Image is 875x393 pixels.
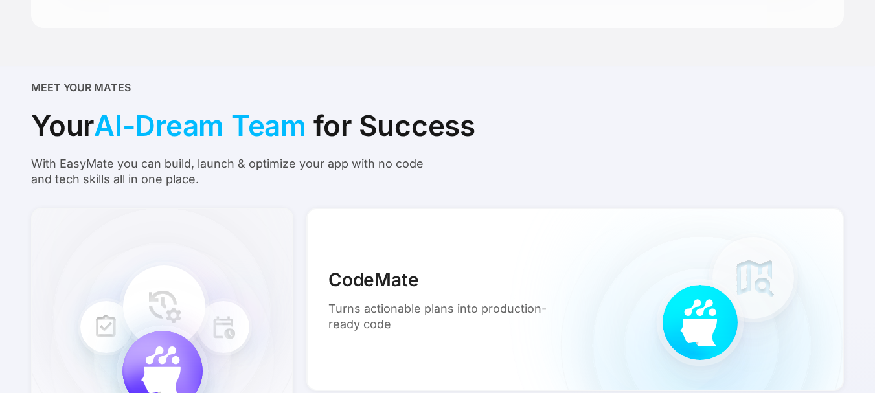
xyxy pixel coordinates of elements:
p: Turns actionable plans into production-ready code [328,301,569,332]
p: CodeMate [328,266,418,293]
span: AI-Dream Team [94,103,306,148]
div: Your [31,103,475,148]
div: MEET YOUR MATES [31,80,131,95]
div: With EasyMate you can build, launch & optimize your app with no code and tech skills all in one p... [31,156,440,187]
span: for Success [313,103,475,148]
